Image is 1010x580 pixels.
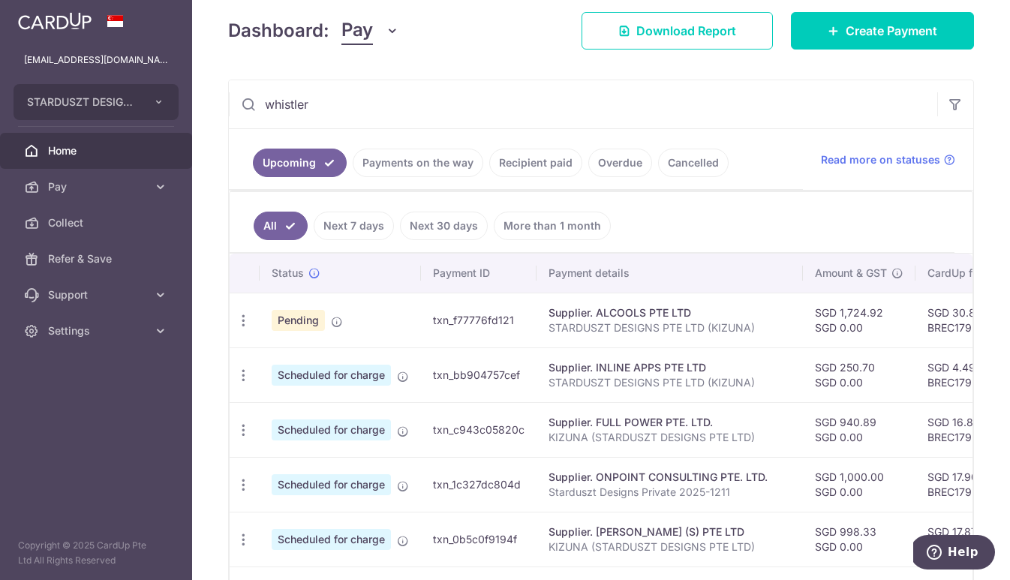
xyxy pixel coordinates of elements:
a: Next 30 days [400,212,488,240]
span: Download Report [636,22,736,40]
span: Refer & Save [48,251,147,266]
a: Payments on the way [353,149,483,177]
td: SGD 998.33 SGD 0.00 [803,512,915,566]
td: SGD 1,000.00 SGD 0.00 [803,457,915,512]
td: txn_bb904757cef [421,347,537,402]
div: Supplier. [PERSON_NAME] (S) PTE LTD [549,524,791,539]
div: Supplier. ONPOINT CONSULTING PTE. LTD. [549,470,791,485]
span: Home [48,143,147,158]
a: More than 1 month [494,212,611,240]
p: Starduszt Designs Private 2025-1211 [549,485,791,500]
span: Pay [341,17,373,45]
div: Supplier. FULL POWER PTE. LTD. [549,415,791,430]
div: Supplier. INLINE APPS PTE LTD [549,360,791,375]
td: SGD 250.70 SGD 0.00 [803,347,915,402]
span: Scheduled for charge [272,529,391,550]
span: Support [48,287,147,302]
td: SGD 1,724.92 SGD 0.00 [803,293,915,347]
span: Scheduled for charge [272,419,391,440]
a: Download Report [582,12,773,50]
a: Create Payment [791,12,974,50]
td: txn_c943c05820c [421,402,537,457]
span: Scheduled for charge [272,365,391,386]
th: Payment ID [421,254,537,293]
span: CardUp fee [927,266,984,281]
input: Search by recipient name, payment id or reference [229,80,937,128]
iframe: Opens a widget where you can find more information [913,535,995,572]
span: Read more on statuses [821,152,940,167]
th: Payment details [537,254,803,293]
p: KIZUNA (STARDUSZT DESIGNS PTE LTD) [549,430,791,445]
a: Read more on statuses [821,152,955,167]
a: Recipient paid [489,149,582,177]
td: txn_0b5c0f9194f [421,512,537,566]
button: STARDUSZT DESIGNS PRIVATE LIMITED [14,84,179,120]
span: Status [272,266,304,281]
span: Collect [48,215,147,230]
td: SGD 940.89 SGD 0.00 [803,402,915,457]
span: Pay [48,179,147,194]
button: Pay [341,17,399,45]
div: Supplier. ALCOOLS PTE LTD [549,305,791,320]
a: Cancelled [658,149,729,177]
h4: Dashboard: [228,17,329,44]
a: Upcoming [253,149,347,177]
a: Next 7 days [314,212,394,240]
td: txn_1c327dc804d [421,457,537,512]
span: STARDUSZT DESIGNS PRIVATE LIMITED [27,95,138,110]
span: Amount & GST [815,266,887,281]
a: Overdue [588,149,652,177]
p: STARDUSZT DESIGNS PTE LTD (KIZUNA) [549,320,791,335]
span: Create Payment [846,22,937,40]
p: [EMAIL_ADDRESS][DOMAIN_NAME] [24,53,168,68]
td: txn_f77776fd121 [421,293,537,347]
p: STARDUSZT DESIGNS PTE LTD (KIZUNA) [549,375,791,390]
span: Pending [272,310,325,331]
span: Settings [48,323,147,338]
img: CardUp [18,12,92,30]
p: KIZUNA (STARDUSZT DESIGNS PTE LTD) [549,539,791,554]
a: All [254,212,308,240]
span: Scheduled for charge [272,474,391,495]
